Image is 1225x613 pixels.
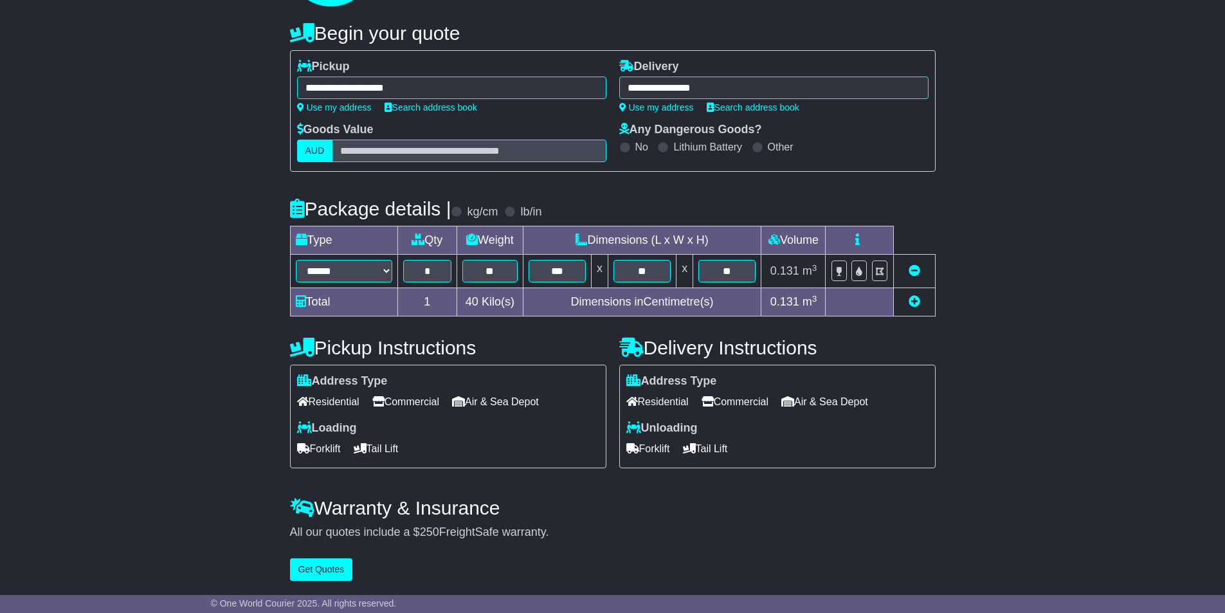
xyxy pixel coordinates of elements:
span: Air & Sea Depot [781,392,868,412]
span: Tail Lift [354,439,399,459]
span: Residential [626,392,689,412]
td: Qty [397,226,457,255]
a: Search address book [385,102,477,113]
label: AUD [297,140,333,162]
a: Use my address [619,102,694,113]
label: Any Dangerous Goods? [619,123,762,137]
h4: Delivery Instructions [619,337,936,358]
a: Use my address [297,102,372,113]
label: Address Type [297,374,388,389]
label: Address Type [626,374,717,389]
h4: Begin your quote [290,23,936,44]
span: Tail Lift [683,439,728,459]
span: 0.131 [770,295,799,308]
td: Dimensions (L x W x H) [523,226,761,255]
a: Search address book [707,102,799,113]
sup: 3 [812,263,817,273]
h4: Pickup Instructions [290,337,606,358]
button: Get Quotes [290,558,353,581]
td: Weight [457,226,523,255]
h4: Package details | [290,198,451,219]
span: © One World Courier 2025. All rights reserved. [211,598,397,608]
span: Air & Sea Depot [452,392,539,412]
span: 40 [466,295,478,308]
label: Lithium Battery [673,141,742,153]
label: Other [768,141,794,153]
h4: Warranty & Insurance [290,497,936,518]
label: Delivery [619,60,679,74]
div: All our quotes include a $ FreightSafe warranty. [290,526,936,540]
span: Forklift [297,439,341,459]
label: Unloading [626,421,698,435]
td: x [591,255,608,288]
span: Commercial [702,392,768,412]
span: Commercial [372,392,439,412]
span: Residential [297,392,359,412]
sup: 3 [812,294,817,304]
span: m [803,264,817,277]
td: Dimensions in Centimetre(s) [523,288,761,316]
td: Total [290,288,397,316]
td: 1 [397,288,457,316]
a: Remove this item [909,264,920,277]
td: Kilo(s) [457,288,523,316]
td: Volume [761,226,826,255]
span: 250 [420,526,439,538]
label: Pickup [297,60,350,74]
span: 0.131 [770,264,799,277]
label: Goods Value [297,123,374,137]
td: Type [290,226,397,255]
span: m [803,295,817,308]
label: Loading [297,421,357,435]
a: Add new item [909,295,920,308]
label: No [635,141,648,153]
td: x [676,255,693,288]
span: Forklift [626,439,670,459]
label: kg/cm [467,205,498,219]
label: lb/in [520,205,541,219]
